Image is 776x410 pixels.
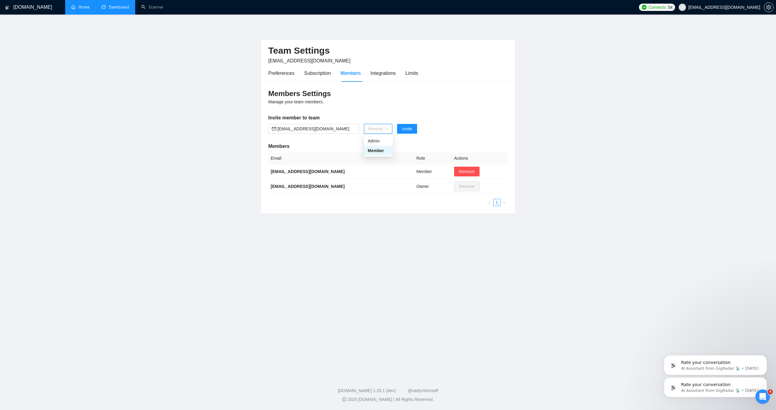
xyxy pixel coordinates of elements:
div: Members [340,69,361,77]
button: Invite [397,124,417,134]
span: Connects: [648,4,667,11]
h5: Members [268,143,508,150]
b: [EMAIL_ADDRESS][DOMAIN_NAME] [271,184,345,189]
input: Email address [277,125,356,132]
a: @vadymhimself [408,388,438,393]
h2: Team Settings [268,45,508,57]
span: Member [368,124,389,133]
img: logo [5,3,9,12]
button: Remove [454,167,480,176]
div: Admin [364,136,393,146]
a: homeHome [71,5,89,10]
li: Previous Page [486,199,493,206]
img: upwork-logo.png [642,5,647,10]
a: setting [764,5,774,10]
th: Role [414,152,452,164]
span: copyright [342,397,346,402]
div: Subscription [304,69,331,77]
h5: Invite member to team [268,114,508,122]
span: mail [272,127,276,131]
span: Manage your team members. [268,99,324,104]
span: Invite [402,125,412,132]
a: searchScanner [141,5,164,10]
td: Owner [414,179,452,194]
div: Preferences [268,69,294,77]
button: setting [764,2,774,12]
span: 4 [768,389,773,394]
td: Member [414,164,452,179]
iframe: Intercom live chat [755,389,770,404]
a: [DOMAIN_NAME] 1.26.1 (dev) [338,388,396,393]
button: left [486,199,493,206]
b: [EMAIL_ADDRESS][DOMAIN_NAME] [271,169,345,174]
span: 54 [668,4,673,11]
div: 2025 [DOMAIN_NAME] | All Rights Reserved. [5,396,771,403]
h3: Members Settings [268,89,508,98]
iframe: Intercom notifications message [655,317,776,407]
li: Next Page [500,199,508,206]
a: 1 [493,199,500,206]
div: Member [364,146,393,155]
span: [EMAIL_ADDRESS][DOMAIN_NAME] [268,58,350,63]
span: setting [764,5,773,10]
div: Limits [406,69,418,77]
a: dashboardDashboard [102,5,129,10]
th: Email [268,152,414,164]
span: Remove [459,168,475,175]
div: Member [368,147,389,154]
li: 1 [493,199,500,206]
button: right [500,199,508,206]
div: Admin [368,138,389,144]
th: Actions [452,152,508,164]
span: user [680,5,684,9]
span: left [488,201,491,205]
span: right [502,201,506,205]
div: Integrations [370,69,396,77]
